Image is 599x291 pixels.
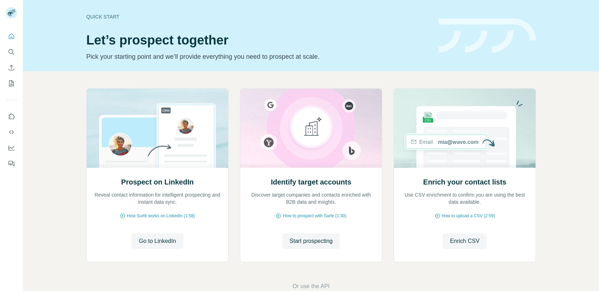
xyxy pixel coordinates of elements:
p: Discover target companies and contacts enriched with B2B data and insights. [247,191,375,206]
button: Feedback [6,157,17,170]
img: Enrich your contact lists [394,89,536,168]
button: Go to LinkedIn [132,233,183,249]
span: How to prospect with Surfe (1:30) [283,213,346,219]
button: Quick start [6,30,17,43]
button: Start prospecting [282,233,340,249]
span: How Surfe works on LinkedIn (1:58) [127,213,195,219]
div: Quick start [86,13,430,20]
h2: Enrich your contact lists [423,177,506,187]
p: Use CSV enrichment to confirm you are using the best data available. [401,191,528,206]
img: Identify target accounts [240,89,382,168]
button: Enrich CSV [443,233,487,249]
span: Start prospecting [290,237,333,245]
button: Dashboard [6,141,17,154]
p: Reveal contact information for intelligent prospecting and instant data sync. [94,191,221,206]
img: Prospect on LinkedIn [86,89,229,168]
button: Use Surfe API [6,126,17,139]
img: banner [439,19,536,53]
button: My lists [6,77,17,90]
h2: Identify target accounts [271,177,352,187]
button: Search [6,46,17,58]
span: Enrich CSV [450,237,480,245]
button: Enrich CSV [6,61,17,74]
button: Use Surfe on LinkedIn [6,110,17,123]
p: Pick your starting point and we’ll provide everything you need to prospect at scale. [86,52,430,62]
h1: Let’s prospect together [86,33,430,47]
span: Go to LinkedIn [139,237,176,245]
span: How to upload a CSV (2:59) [442,213,495,219]
button: Or use the API [292,282,329,291]
h2: Prospect on LinkedIn [121,177,194,187]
